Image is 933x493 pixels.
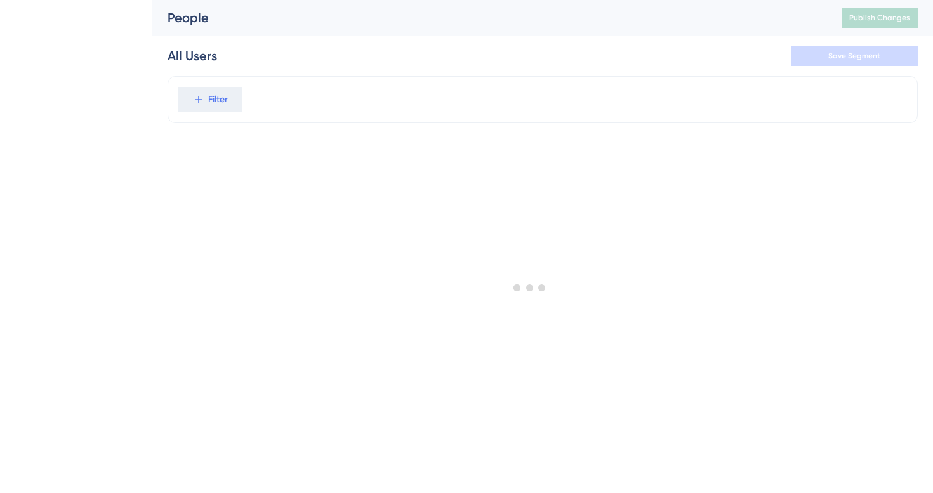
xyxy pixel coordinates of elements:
[842,8,918,28] button: Publish Changes
[791,46,918,66] button: Save Segment
[828,51,880,61] span: Save Segment
[168,47,217,65] div: All Users
[849,13,910,23] span: Publish Changes
[168,9,810,27] div: People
